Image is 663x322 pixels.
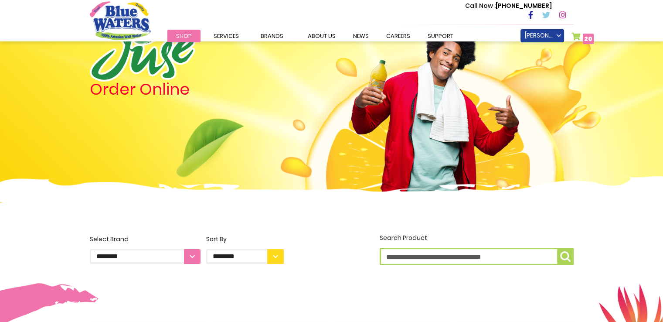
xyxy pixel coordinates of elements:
[419,30,462,42] a: support
[90,249,201,264] select: Select Brand
[557,248,574,265] button: Search Product
[380,233,574,265] label: Search Product
[90,235,201,264] label: Select Brand
[90,82,284,97] h4: Order Online
[350,7,520,193] img: man.png
[380,248,574,265] input: Search Product
[176,32,192,40] span: Shop
[206,249,284,264] select: Sort By
[214,32,239,40] span: Services
[206,235,284,244] div: Sort By
[377,30,419,42] a: careers
[560,251,571,262] img: search-icon.png
[90,23,195,82] img: logo
[90,1,151,40] a: store logo
[584,34,592,43] span: 20
[571,32,594,45] a: 20
[299,30,344,42] a: about us
[261,32,283,40] span: Brands
[465,1,496,10] span: Call Now :
[465,1,552,10] p: [PHONE_NUMBER]
[344,30,377,42] a: News
[520,29,564,42] a: [PERSON_NAME]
